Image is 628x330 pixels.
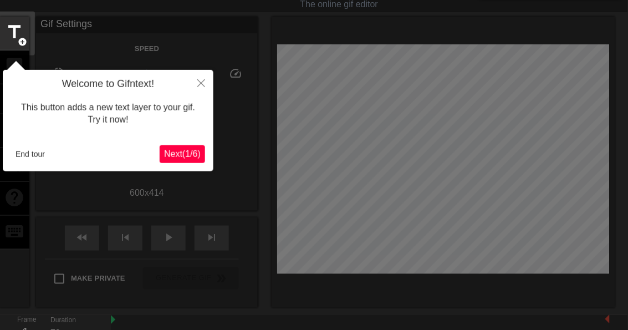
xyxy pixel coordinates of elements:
[160,145,205,163] button: Next
[189,70,213,95] button: Close
[164,149,201,159] span: Next ( 1 / 6 )
[11,90,205,138] div: This button adds a new text layer to your gif. Try it now!
[11,78,205,90] h4: Welcome to Gifntext!
[11,146,49,163] button: End tour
